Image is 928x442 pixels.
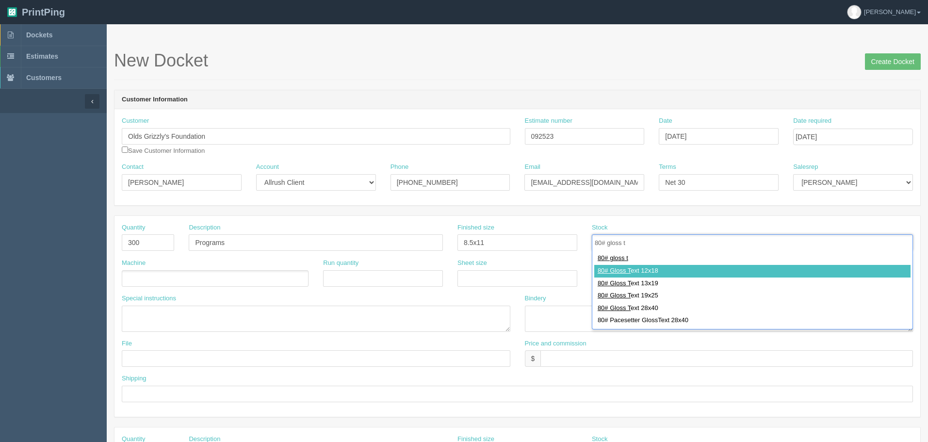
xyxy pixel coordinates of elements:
span: 80# Gloss T [598,304,631,311]
span: 80# Gloss T [598,279,631,287]
div: ext 12x18 [594,265,911,278]
div: ext 28x40 [594,302,911,315]
div: ext 13x19 [594,278,911,290]
div: ext 19x25 [594,290,911,302]
div: 80# Pacesetter GlossText 28x40 [594,314,911,327]
span: 80# Gloss T [598,267,631,274]
span: 80# gloss t [598,254,628,262]
span: 80# Gloss T [598,292,631,299]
